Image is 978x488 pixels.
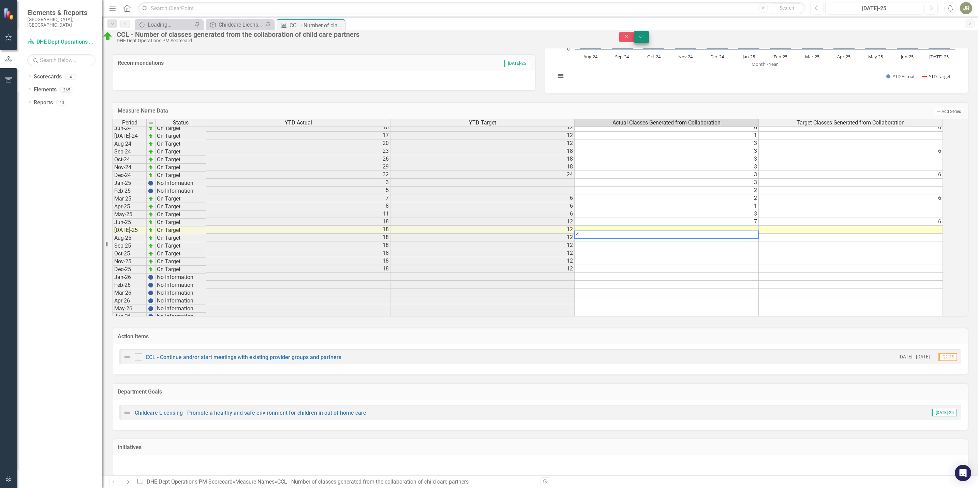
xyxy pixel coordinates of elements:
td: 32 [206,171,390,179]
span: Elements & Reports [27,9,95,17]
td: 18 [206,226,390,234]
td: 12 [390,249,575,257]
text: Apr-25 [837,54,850,60]
td: 18 [206,234,390,241]
text: 0 [567,46,569,52]
td: 11 [206,210,390,218]
td: On Target [155,164,206,172]
text: Nov-24 [678,54,693,60]
button: Add Series [935,108,963,115]
td: 26 [206,155,390,163]
div: DHE Dept Operations PM Scorecard [117,38,606,43]
td: 12 [390,265,575,273]
div: » » [137,478,535,486]
td: 29 [206,163,390,171]
td: Apr-26 [113,297,147,305]
img: On Target [102,31,113,42]
td: 23 [206,147,390,155]
button: Show YTD Actual [886,74,915,79]
td: Oct-24 [113,156,147,164]
div: Loading... [148,20,193,29]
td: Jun-26 [113,313,147,321]
button: [DATE]-25 [825,2,923,14]
img: zOikAAAAAElFTkSuQmCC [148,133,153,139]
td: Mar-26 [113,289,147,297]
td: 3 [575,171,759,179]
img: Not Defined [123,409,131,417]
td: May-26 [113,305,147,313]
td: No Information [155,273,206,281]
img: zOikAAAAAElFTkSuQmCC [148,243,153,249]
td: Aug-24 [113,140,147,148]
img: zOikAAAAAElFTkSuQmCC [148,212,153,217]
img: zOikAAAAAElFTkSuQmCC [148,165,153,170]
td: On Target [155,219,206,226]
td: On Target [155,266,206,273]
td: 12 [390,218,575,226]
td: 12 [390,226,575,234]
td: 6 [759,171,943,179]
td: Feb-26 [113,281,147,289]
div: Open Intercom Messenger [955,465,971,481]
td: 3 [575,155,759,163]
text: Sep-24 [615,54,629,60]
text: YTD Actual [893,73,914,79]
img: BgCOk07PiH71IgAAAABJRU5ErkJggg== [148,180,153,186]
h3: Initiatives [118,444,963,450]
td: 6 [390,202,575,210]
img: BgCOk07PiH71IgAAAABJRU5ErkJggg== [148,290,153,296]
td: 17 [206,132,390,139]
h3: Measure Name Data [118,108,661,114]
td: Apr-25 [113,203,147,211]
span: Period [122,120,137,126]
text: [DATE]-25 [929,54,949,60]
td: Sep-25 [113,242,147,250]
img: zOikAAAAAElFTkSuQmCC [148,149,153,154]
td: On Target [155,195,206,203]
td: 6 [759,194,943,202]
img: zOikAAAAAElFTkSuQmCC [148,259,153,264]
input: Search ClearPoint... [138,2,805,14]
td: 3 [575,163,759,171]
img: zOikAAAAAElFTkSuQmCC [148,235,153,241]
button: View chart menu, Number of classes generated from the collaboration of child care partners [556,71,565,81]
text: Oct-24 [647,54,661,60]
td: 5 [206,187,390,194]
td: No Information [155,297,206,305]
small: [GEOGRAPHIC_DATA], [GEOGRAPHIC_DATA] [27,17,95,28]
div: CCL - Number of classes generated from the collaboration of child care partners [277,478,469,485]
h3: Recommendations [118,60,382,66]
td: 12 [390,132,575,139]
td: On Target [155,203,206,211]
td: On Target [155,242,206,250]
td: Oct-25 [113,250,147,258]
text: Dec-24 [710,54,724,60]
td: On Target [155,258,206,266]
text: Jun-25 [900,54,914,60]
td: On Target [155,148,206,156]
span: YTD Actual [285,120,312,126]
a: Loading... [136,20,193,29]
td: 3 [575,210,759,218]
div: 265 [60,87,73,93]
div: CCL - Number of classes generated from the collaboration of child care partners [290,21,343,30]
a: Reports [34,99,53,107]
span: YTD Target [469,120,496,126]
td: [DATE]-24 [113,132,147,140]
span: Target Classes Generated from Collaboration [797,120,905,126]
td: 18 [390,163,575,171]
td: Dec-24 [113,172,147,179]
text: Aug-24 [583,54,598,60]
span: [DATE]-25 [932,409,957,416]
span: [DATE]-25 [504,60,529,67]
td: May-25 [113,211,147,219]
td: Jan-26 [113,273,147,281]
span: Status [173,120,189,126]
td: 18 [390,147,575,155]
a: DHE Dept Operations PM Scorecard [27,38,95,46]
td: 6 [390,210,575,218]
img: Not Defined [123,353,131,361]
td: 18 [206,241,390,249]
h3: Action Items [118,334,963,340]
td: 3 [575,179,759,187]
